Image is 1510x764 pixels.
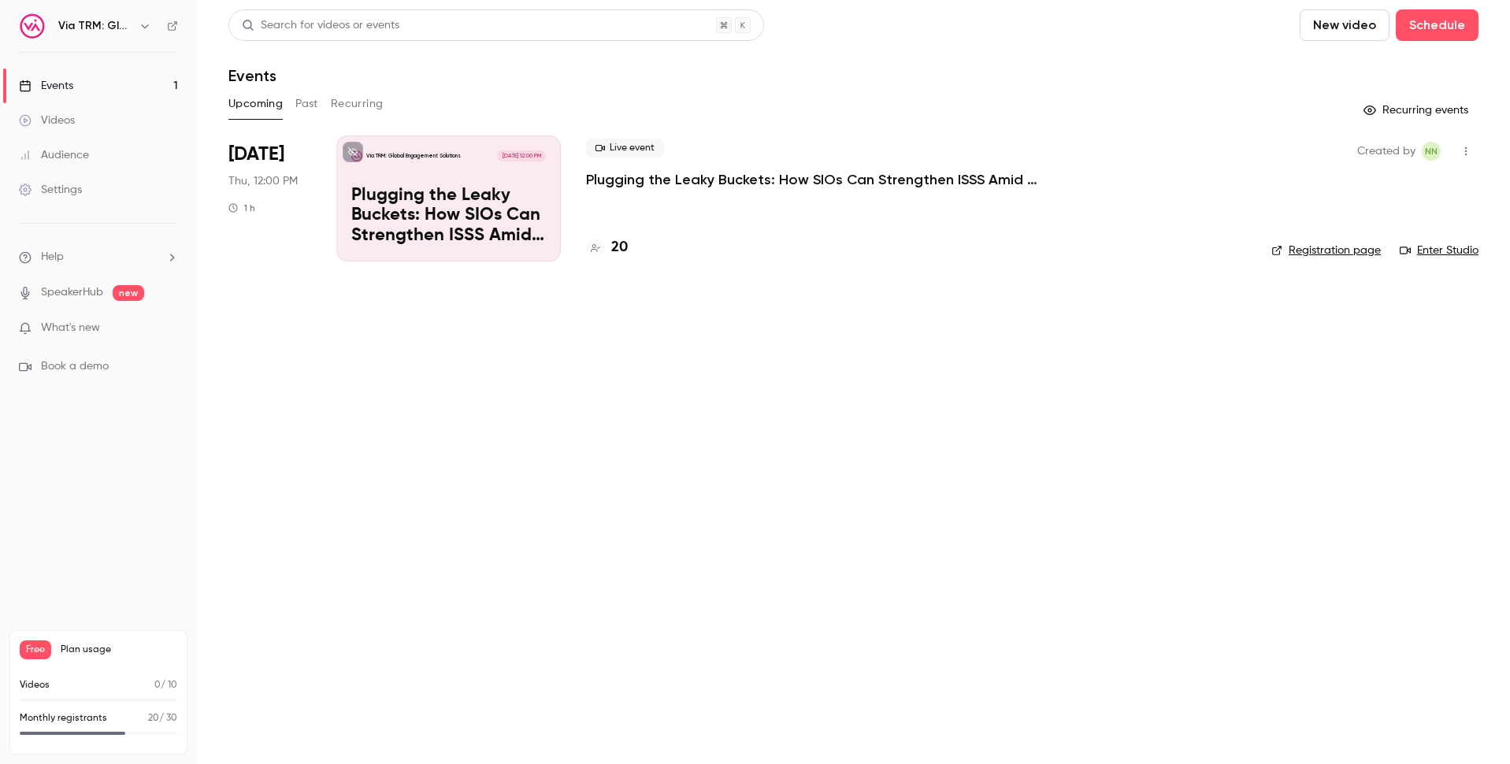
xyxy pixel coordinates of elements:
[20,13,45,39] img: Via TRM: Global Engagement Solutions
[154,681,161,690] span: 0
[1422,142,1441,161] span: Nicole Neese
[336,135,561,261] a: Plugging the Leaky Buckets: How SIOs Can Strengthen ISSS Amid External ChallengesVia TRM: Global ...
[19,113,75,128] div: Videos
[228,173,298,189] span: Thu, 12:00 PM
[154,678,177,692] p: / 10
[497,150,545,161] span: [DATE] 12:00 PM
[1357,142,1415,161] span: Created by
[611,237,628,258] h4: 20
[586,139,664,158] span: Live event
[41,249,64,265] span: Help
[41,284,103,301] a: SpeakerHub
[58,18,132,34] h6: Via TRM: Global Engagement Solutions
[19,182,82,198] div: Settings
[351,186,546,247] p: Plugging the Leaky Buckets: How SIOs Can Strengthen ISSS Amid External Challenges
[19,78,73,94] div: Events
[1300,9,1389,41] button: New video
[1425,142,1438,161] span: NN
[1356,98,1478,123] button: Recurring events
[41,358,109,375] span: Book a demo
[242,17,399,34] div: Search for videos or events
[228,135,311,261] div: Oct 9 Thu, 12:00 PM (America/New York)
[1271,243,1381,258] a: Registration page
[228,66,276,85] h1: Events
[1396,9,1478,41] button: Schedule
[586,237,628,258] a: 20
[113,285,144,301] span: new
[366,152,461,160] p: Via TRM: Global Engagement Solutions
[41,320,100,336] span: What's new
[331,91,384,117] button: Recurring
[159,321,178,336] iframe: Noticeable Trigger
[228,142,284,167] span: [DATE]
[20,640,51,659] span: Free
[20,711,107,725] p: Monthly registrants
[148,711,177,725] p: / 30
[19,249,178,265] li: help-dropdown-opener
[1400,243,1478,258] a: Enter Studio
[228,91,283,117] button: Upcoming
[295,91,318,117] button: Past
[19,147,89,163] div: Audience
[586,170,1059,189] a: Plugging the Leaky Buckets: How SIOs Can Strengthen ISSS Amid External Challenges
[148,714,159,723] span: 20
[61,643,177,656] span: Plan usage
[228,202,255,214] div: 1 h
[20,678,50,692] p: Videos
